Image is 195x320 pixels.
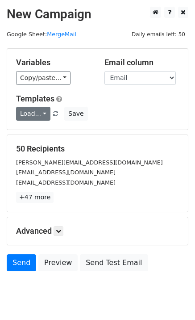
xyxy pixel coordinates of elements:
[7,254,36,271] a: Send
[7,7,188,22] h2: New Campaign
[16,192,54,203] a: +47 more
[104,58,179,67] h5: Email column
[16,71,71,85] a: Copy/paste...
[16,144,179,154] h5: 50 Recipients
[7,31,76,38] small: Google Sheet:
[16,107,50,121] a: Load...
[16,169,116,176] small: [EMAIL_ADDRESS][DOMAIN_NAME]
[16,94,54,103] a: Templates
[16,226,179,236] h5: Advanced
[80,254,148,271] a: Send Test Email
[129,31,188,38] a: Daily emails left: 50
[64,107,87,121] button: Save
[38,254,78,271] a: Preview
[16,159,163,166] small: [PERSON_NAME][EMAIL_ADDRESS][DOMAIN_NAME]
[129,29,188,39] span: Daily emails left: 50
[47,31,76,38] a: MergeMail
[16,179,116,186] small: [EMAIL_ADDRESS][DOMAIN_NAME]
[16,58,91,67] h5: Variables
